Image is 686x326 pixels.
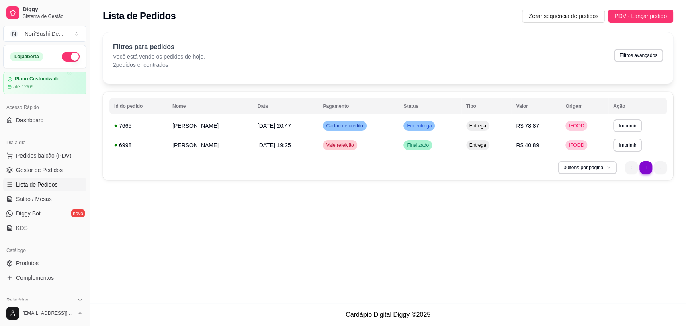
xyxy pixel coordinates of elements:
span: Diggy [23,6,83,13]
span: Complementos [16,274,54,282]
th: Origem [561,98,608,114]
div: 6998 [114,141,163,149]
a: KDS [3,221,86,234]
button: PDV - Lançar pedido [608,10,673,23]
span: [DATE] 19:25 [258,142,291,148]
span: Sistema de Gestão [23,13,83,20]
span: Pedidos balcão (PDV) [16,152,72,160]
p: Você está vendo os pedidos de hoje. [113,53,205,61]
div: Acesso Rápido [3,101,86,114]
button: Alterar Status [62,52,80,62]
button: Select a team [3,26,86,42]
a: Complementos [3,271,86,284]
th: Valor [511,98,561,114]
button: Imprimir [613,119,642,132]
button: Pedidos balcão (PDV) [3,149,86,162]
span: Dashboard [16,116,44,124]
th: Tipo [461,98,512,114]
a: DiggySistema de Gestão [3,3,86,23]
th: Nome [168,98,253,114]
th: Data [253,98,318,114]
span: Produtos [16,259,39,267]
th: Ação [608,98,667,114]
td: [PERSON_NAME] [168,135,253,155]
div: Nori'Sushi De ... [25,30,63,38]
article: Plano Customizado [15,76,59,82]
span: Entrega [468,142,488,148]
div: Catálogo [3,244,86,257]
span: IFOOD [567,142,586,148]
footer: Cardápio Digital Diggy © 2025 [90,303,686,326]
nav: pagination navigation [621,157,671,178]
h2: Lista de Pedidos [103,10,176,23]
a: Dashboard [3,114,86,127]
th: Pagamento [318,98,399,114]
span: KDS [16,224,28,232]
button: 30itens por página [558,161,617,174]
span: R$ 78,87 [516,123,539,129]
span: Finalizado [405,142,430,148]
a: Plano Customizadoaté 12/09 [3,72,86,94]
th: Id do pedido [109,98,168,114]
td: [PERSON_NAME] [168,116,253,135]
span: N [10,30,18,38]
p: 2 pedidos encontrados [113,61,205,69]
a: Diggy Botnovo [3,207,86,220]
span: Zerar sequência de pedidos [528,12,598,21]
div: 7665 [114,122,163,130]
span: IFOOD [567,123,586,129]
article: até 12/09 [13,84,33,90]
span: Salão / Mesas [16,195,52,203]
div: Loja aberta [10,52,43,61]
a: Lista de Pedidos [3,178,86,191]
span: Lista de Pedidos [16,180,58,189]
li: pagination item 1 active [639,161,652,174]
button: [EMAIL_ADDRESS][DOMAIN_NAME] [3,303,86,323]
span: PDV - Lançar pedido [614,12,667,21]
button: Imprimir [613,139,642,152]
span: Gestor de Pedidos [16,166,63,174]
span: Vale refeição [324,142,355,148]
span: Diggy Bot [16,209,41,217]
div: Dia a dia [3,136,86,149]
p: Filtros para pedidos [113,42,205,52]
th: Status [399,98,461,114]
button: Filtros avançados [614,49,663,62]
button: Zerar sequência de pedidos [522,10,605,23]
span: Relatórios [6,297,28,303]
span: Entrega [468,123,488,129]
a: Salão / Mesas [3,193,86,205]
span: Cartão de crédito [324,123,365,129]
span: Em entrega [405,123,433,129]
span: [EMAIL_ADDRESS][DOMAIN_NAME] [23,310,74,316]
span: R$ 40,89 [516,142,539,148]
a: Produtos [3,257,86,270]
span: [DATE] 20:47 [258,123,291,129]
a: Gestor de Pedidos [3,164,86,176]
